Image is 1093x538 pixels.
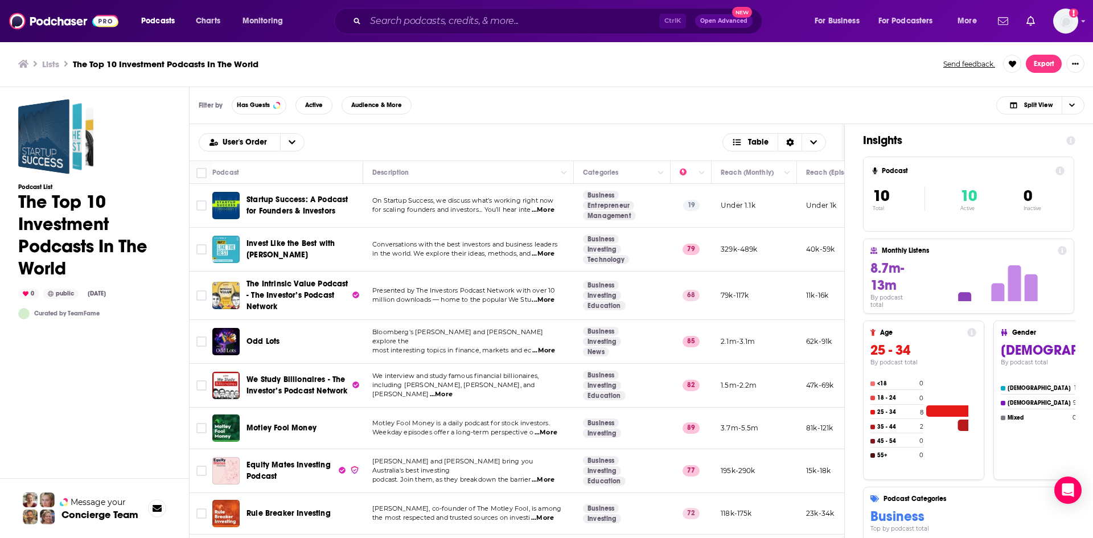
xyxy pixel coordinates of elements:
span: Active [305,102,323,108]
h2: Choose List sort [199,133,305,151]
a: Startup Success: A Podcast for Founders & Investors [246,194,359,217]
h4: 0 [919,395,923,402]
a: Business [583,456,619,465]
span: Message your [71,496,126,508]
a: Business [583,504,619,513]
h4: 35 - 44 [877,424,918,430]
img: verified Badge [350,465,359,475]
button: Column Actions [557,166,571,179]
a: TeamFame [18,308,30,319]
span: Table [748,138,769,146]
h4: 18 - 24 [877,395,917,401]
span: Toggle select row [196,423,207,433]
p: 3.7m-5.5m [721,423,759,433]
button: Column Actions [780,166,794,179]
img: Startup Success: A Podcast for Founders & Investors [212,192,240,219]
h4: 2 [920,423,923,430]
a: Investing [583,337,621,346]
p: 82 [683,380,700,391]
span: Monitoring [243,13,283,29]
span: Toggle select row [196,200,207,211]
span: including [PERSON_NAME], [PERSON_NAME], and [PERSON_NAME] [372,381,535,398]
p: 68 [683,290,700,301]
img: Sydney Profile [23,492,38,507]
a: News [583,347,609,356]
svg: Add a profile image [1069,9,1078,18]
span: User's Order [223,138,271,146]
img: Jules Profile [40,492,55,507]
span: ...More [532,249,554,258]
h4: [DEMOGRAPHIC_DATA] [1008,385,1072,392]
span: Split View [1024,102,1053,108]
a: Investing [583,514,621,523]
button: open menu [950,12,991,30]
button: Choose View [722,133,827,151]
div: Categories [583,166,618,179]
img: Odd Lots [212,328,240,355]
p: 77 [683,465,700,477]
a: Podchaser - Follow, Share and Rate Podcasts [9,10,118,32]
p: 79 [683,244,700,255]
h4: 1 [1074,384,1076,392]
span: Toggle select row [196,380,207,391]
p: 11k-16k [806,290,828,300]
a: We Study Billionaires - The Investor’s Podcast Network [212,372,240,399]
span: [PERSON_NAME], co-founder of The Motley Fool, is among [372,504,561,512]
img: The Intrinsic Value Podcast - The Investor’s Podcast Network [212,282,240,309]
a: Show notifications dropdown [993,11,1013,31]
h4: 45 - 54 [877,438,917,445]
p: 79k-117k [721,290,749,300]
p: 1.5m-2.2m [721,380,757,390]
p: 89 [683,422,700,434]
span: We interview and study famous financial billionaires, [372,372,539,380]
a: Business [583,418,619,428]
span: ...More [430,390,453,399]
button: Choose View [996,96,1084,114]
a: Education [583,391,626,400]
p: Inactive [1024,206,1041,211]
button: Audience & More [342,96,412,114]
span: On Startup Success, we discuss what’s working right now [372,196,553,204]
a: Technology [583,255,629,264]
span: [PERSON_NAME] and [PERSON_NAME] bring you Australia's best investing [372,457,533,474]
a: Management [583,211,636,220]
h3: Filter by [199,101,223,109]
h4: 0 [919,437,923,445]
a: Motley Fool Money [246,422,317,434]
p: 40k-59k [806,244,835,254]
a: Show notifications dropdown [1022,11,1039,31]
span: Has Guests [237,102,270,108]
button: open menu [133,12,190,30]
h4: 0 [919,380,923,387]
h4: 0 [919,451,923,459]
span: Conversations with the best investors and business leaders [372,240,557,248]
img: Motley Fool Money [212,414,240,442]
div: Description [372,166,409,179]
img: Invest Like the Best with Patrick O'Shaughnessy [212,236,240,263]
span: ...More [535,428,557,437]
h4: By podcast total [870,294,917,309]
button: Column Actions [654,166,668,179]
div: Sort Direction [778,134,802,151]
button: Show More Button [1066,55,1084,73]
span: Motley Fool Money [246,423,317,433]
span: Startup Success: A Podcast for Founders & Investors [246,195,348,216]
span: most interesting topics in finance, markets and ec [372,346,532,354]
p: 85 [683,336,700,347]
p: 81k-121k [806,423,833,433]
div: Power Score [680,166,696,179]
span: New [732,7,753,18]
a: Investing [583,381,621,390]
img: Equity Mates Investing Podcast [212,457,240,484]
p: 47k-69k [806,380,833,390]
button: Active [295,96,332,114]
h4: 55+ [877,452,917,459]
button: Open AdvancedNew [695,14,753,28]
p: Total [873,206,924,211]
span: in the world. We explore their ideas, methods, and [372,249,531,257]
